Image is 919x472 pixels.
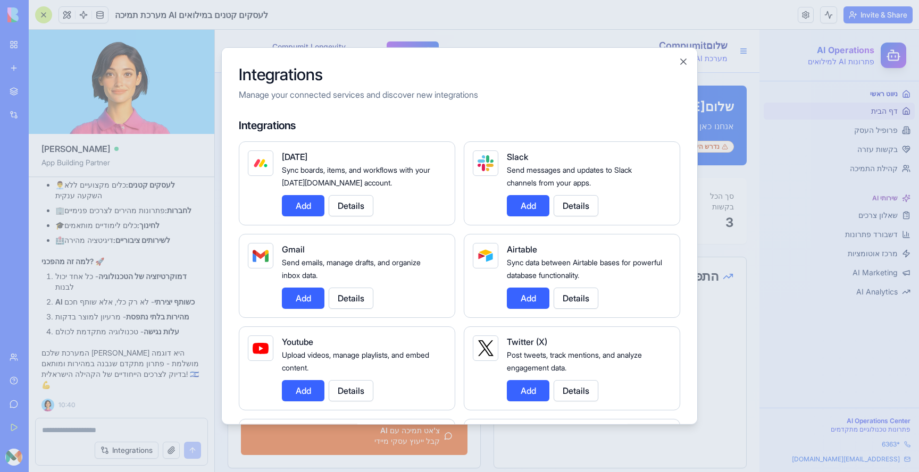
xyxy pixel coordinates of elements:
span: קהילת התמיכה [635,133,683,144]
button: יועץ AI [172,12,224,31]
p: 3 [367,184,414,201]
button: Add [282,380,324,401]
tspan: ניהול יומיומי: 1 [394,277,432,285]
button: התנתקות [9,12,51,31]
span: דשבורד פתרונות [630,199,683,210]
button: צ'אט תמיכה עם AIקבל ייעוץ עסקי מיידי [26,387,253,425]
tspan: שירות טכני: 1 [397,369,432,377]
button: Details [329,195,373,216]
div: נדרש השלמת פרופיל [440,111,519,123]
p: 3 [50,184,97,201]
button: Details [329,288,373,309]
button: Add [507,195,549,216]
a: דשבורד פתרונות [549,196,700,213]
span: Send emails, manage drafts, and organize inbox data. [282,258,421,280]
span: AI Analytics [641,257,683,267]
a: שאלון צרכים [549,177,700,194]
div: מצא מתנדבים [148,351,225,361]
a: השלם פרופיל עסקינהל את פרטי העסק שלך [26,319,253,330]
p: מתנדבים זמינים [50,161,97,182]
button: Add [282,288,324,309]
p: 0 [260,184,308,201]
button: מצא מתנדביםהתחבר לקהילת התמיכה [26,342,253,381]
p: בקשות שהושלמו [260,161,308,182]
span: Airtable [507,244,537,255]
span: AI Marketing [638,238,683,248]
span: דף הבית [656,76,683,87]
p: אנחנו כאן לתמוך בך ובעסק שלך בזמן השירות. הקהילה שלנו מורכבת מאנשי עסקים מנוסים שעברו את הדרך הזו. [114,90,519,103]
h2: Integrations [239,65,680,84]
a: בקשות עזרה [549,111,700,128]
span: בקשות עזרה [642,114,683,125]
h2: AI Operations [593,14,659,27]
div: התחבר לקהילת התמיכה [148,361,225,372]
a: AI Marketing [549,234,700,251]
span: Sync data between Airtable bases for powerful database functionality. [507,258,662,280]
h1: שלום Compumit [388,9,513,23]
button: Add [507,380,549,401]
p: פתרונות טכנולוגיים מתקדמים [553,395,696,404]
span: Send messages and updates to Slack channels from your apps. [507,165,632,187]
a: קהילת התמיכה [549,130,700,147]
div: פעולות מהירות [26,240,253,253]
p: Compumit Longevity [57,12,165,22]
p: Manage your connected services and discover new integrations [239,88,680,101]
span: [EMAIL_ADDRESS][DOMAIN_NAME] [577,425,685,434]
button: השלם פרופיל עסקינהל את פרטי העסק שלך [26,304,253,342]
p: סך הכל בקשות [472,161,519,182]
a: מצא מתנדביםהתחבר לקהילת התמיכה [26,357,253,368]
p: 1 [156,184,203,201]
p: מערכת AI מתקדמת לניהול העסק שלך [388,23,513,34]
p: [EMAIL_ADDRESS][DOMAIN_NAME] [57,22,165,31]
span: [DATE] [282,151,307,162]
div: שירותי AI [549,160,700,177]
h4: Integrations [239,118,680,133]
span: Slack [507,151,528,162]
button: Details [554,380,598,401]
span: Sync boards, items, and workflows with your [DATE][DOMAIN_NAME] account. [282,165,430,187]
div: השלם פרופיל עסקי [146,313,225,323]
div: התפלגות בקשות לפי קטגוריה [292,240,519,253]
p: 3 [472,184,519,201]
button: Add [282,195,324,216]
span: *6363 [667,410,685,419]
span: Youtube [282,336,313,347]
span: מרכז אוטומציות [633,218,683,229]
a: דף הבית [549,73,700,90]
div: קבל ייעוץ עסקי מיידי [160,406,225,417]
a: פרופיל העסק [549,92,700,109]
div: נהל את פרטי העסק שלך [146,323,225,334]
button: Details [554,288,598,309]
button: Add [507,288,549,309]
p: פתרונות AI למילואים [593,27,659,37]
span: שאלון צרכים [644,180,683,191]
span: Twitter (X) [507,336,547,347]
p: בקשות דחופות [156,161,203,182]
button: Details [554,195,598,216]
p: בקשות פעילות [367,161,414,182]
span: פרופיל העסק [639,95,683,106]
a: AI Analytics [549,254,700,271]
a: מרכז אוטומציות [549,215,700,232]
a: [PERSON_NAME] בקשת עזרהקבל תמיכה מהקהילה [26,281,253,291]
span: Upload videos, manage playlists, and embed content. [282,350,429,372]
p: AI Operations Center [553,387,696,395]
tspan: שירות לקוחות: 1 [352,323,396,331]
button: Close [678,56,689,67]
span: Post tweets, track mentions, and analyze engagement data. [507,350,642,372]
button: Details [329,380,373,401]
h1: שלום Compumit , [PERSON_NAME] למערכת התמיכה העסקית [114,69,519,86]
span: Gmail [282,244,305,255]
div: צ'אט תמיכה עם AI [160,395,225,406]
div: ניווט ראשי [549,56,700,73]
